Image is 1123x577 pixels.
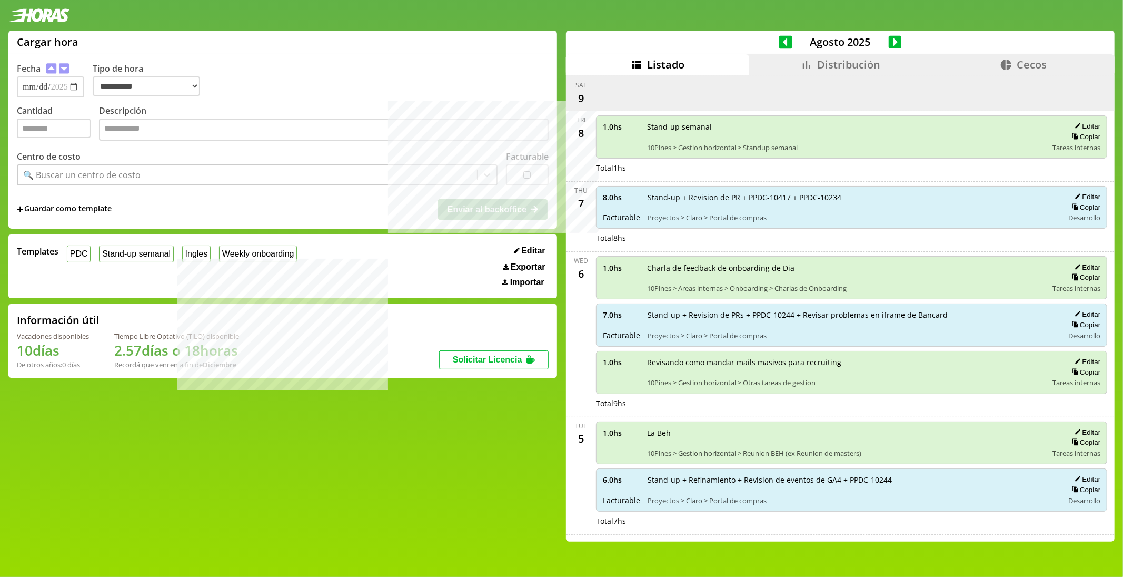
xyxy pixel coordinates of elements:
span: +Guardar como template [17,203,112,215]
div: Total 8 hs [596,233,1107,243]
h1: 10 días [17,341,89,360]
label: Fecha [17,63,41,74]
div: Mon [574,539,589,548]
label: Tipo de hora [93,63,208,97]
span: Editar [521,246,545,256]
div: Thu [575,186,588,195]
span: 10Pines > Gestion horizontal > Standup semanal [647,143,1045,152]
button: Ingles [182,246,211,262]
span: 10Pines > Gestion horizontal > Otras tareas de gestion [647,378,1045,387]
b: Diciembre [203,360,236,369]
button: Copiar [1069,485,1100,494]
span: Revisando como mandar mails masivos para recruiting [647,357,1045,367]
div: Total 1 hs [596,163,1107,173]
div: Tue [575,422,588,431]
span: Templates [17,246,58,257]
span: Desarrollo [1068,331,1100,340]
button: Editar [1071,192,1100,201]
select: Tipo de hora [93,76,200,96]
span: Facturable [603,212,640,222]
span: Tareas internas [1052,378,1100,387]
button: Copiar [1069,368,1100,377]
span: + [17,203,23,215]
input: Cantidad [17,119,91,138]
span: 10Pines > Gestion horizontal > Reunion BEH (ex Reunion de masters) [647,448,1045,458]
div: 9 [573,90,590,106]
span: Distribución [817,57,880,72]
label: Cantidad [17,105,99,143]
div: De otros años: 0 días [17,360,89,369]
div: Recordá que vencen a fin de [114,360,239,369]
span: 1.0 hs [603,263,640,273]
div: Tiempo Libre Optativo (TiLO) disponible [114,331,239,341]
span: Proyectos > Claro > Portal de compras [648,213,1056,222]
label: Descripción [99,105,549,143]
span: 8.0 hs [603,192,640,202]
div: Vacaciones disponibles [17,331,89,341]
span: Proyectos > Claro > Portal de compras [648,331,1056,340]
label: Facturable [506,151,549,162]
span: Facturable [603,330,640,340]
span: Facturable [603,495,640,505]
div: 7 [573,195,590,212]
div: scrollable content [566,75,1115,540]
span: Solicitar Licencia [453,355,522,364]
span: 7.0 hs [603,310,640,320]
span: Listado [647,57,684,72]
span: Tareas internas [1052,448,1100,458]
span: Stand-up + Revision de PRs + PPDC-10244 + Revisar problemas en iframe de Bancard [648,310,1056,320]
button: Editar [1071,122,1100,131]
button: Copiar [1069,132,1100,141]
span: Tareas internas [1052,143,1100,152]
h1: 2.57 días o 18 horas [114,341,239,360]
span: Desarrollo [1068,496,1100,505]
div: 8 [573,124,590,141]
h2: Información útil [17,313,100,327]
div: Fri [577,115,585,124]
span: Charla de feedback de onboarding de Dia [647,263,1045,273]
span: 1.0 hs [603,122,640,132]
button: Weekly onboarding [219,246,297,262]
span: Stand-up semanal [647,122,1045,132]
div: Sat [575,81,587,90]
span: Exportar [511,262,545,272]
button: Copiar [1069,438,1100,447]
button: Editar [511,246,549,256]
span: 10Pines > Areas internas > Onboarding > Charlas de Onboarding [647,283,1045,293]
button: Editar [1071,428,1100,437]
label: Centro de costo [17,151,81,162]
button: Copiar [1069,203,1100,212]
div: Total 7 hs [596,516,1107,526]
div: 6 [573,265,590,282]
button: PDC [67,246,91,262]
button: Copiar [1069,273,1100,282]
span: La Beh [647,428,1045,438]
span: 1.0 hs [603,428,640,438]
button: Solicitar Licencia [439,350,549,369]
button: Editar [1071,357,1100,366]
span: Tareas internas [1052,283,1100,293]
span: Stand-up + Refinamiento + Revision de eventos de GA4 + PPDC-10244 [648,475,1056,485]
h1: Cargar hora [17,35,78,49]
span: Desarrollo [1068,213,1100,222]
span: 1.0 hs [603,357,640,367]
span: Stand-up + Revision de PR + PPDC-10417 + PPDC-10234 [648,192,1056,202]
span: Agosto 2025 [792,35,889,49]
button: Editar [1071,475,1100,484]
div: 🔍 Buscar un centro de costo [23,169,141,181]
span: Cecos [1017,57,1047,72]
button: Copiar [1069,320,1100,329]
textarea: Descripción [99,119,549,141]
span: 6.0 hs [603,475,640,485]
span: Proyectos > Claro > Portal de compras [648,496,1056,505]
span: Importar [510,278,544,287]
button: Editar [1071,263,1100,272]
img: logotipo [8,8,69,22]
div: Total 9 hs [596,398,1107,408]
button: Exportar [500,262,549,272]
button: Editar [1071,310,1100,319]
div: 5 [573,431,590,447]
button: Stand-up semanal [99,246,173,262]
div: Wed [574,256,589,265]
